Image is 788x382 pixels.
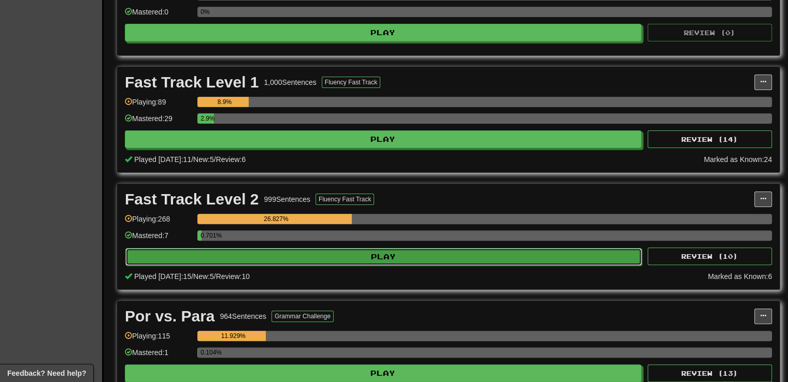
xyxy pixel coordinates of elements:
button: Play [125,130,641,148]
div: 964 Sentences [220,311,266,321]
span: New: 5 [193,155,214,164]
div: 2.9% [200,113,214,124]
span: / [214,155,216,164]
div: Mastered: 29 [125,113,192,130]
span: Open feedback widget [7,368,86,378]
div: 0.701% [200,230,202,241]
div: 11.929% [200,331,266,341]
span: / [214,272,216,281]
span: / [191,155,193,164]
div: 26.827% [200,214,351,224]
div: 8.9% [200,97,248,107]
span: Review: 6 [216,155,246,164]
button: Play [125,248,642,266]
div: Playing: 115 [125,331,192,348]
span: / [191,272,193,281]
span: New: 5 [193,272,214,281]
div: Mastered: 1 [125,347,192,364]
div: 1,000 Sentences [264,77,317,87]
span: Played [DATE]: 15 [134,272,191,281]
div: Por vs. Para [125,308,214,324]
button: Review (10) [648,247,772,265]
div: Marked as Known: 24 [704,154,772,165]
button: Fluency Fast Track [322,77,380,88]
button: Play [125,24,641,41]
div: Marked as Known: 6 [708,271,772,282]
div: Fast Track Level 1 [125,75,259,90]
div: Playing: 89 [125,97,192,114]
span: Played [DATE]: 11 [134,155,191,164]
div: Mastered: 7 [125,230,192,247]
button: Grammar Challenge [271,311,334,322]
div: Playing: 268 [125,214,192,231]
div: Mastered: 0 [125,7,192,24]
span: Review: 10 [216,272,250,281]
div: Fast Track Level 2 [125,192,259,207]
button: Review (0) [648,24,772,41]
button: Review (13) [648,364,772,382]
div: 999 Sentences [264,194,311,204]
button: Review (14) [648,130,772,148]
button: Play [125,364,641,382]
button: Fluency Fast Track [316,194,374,205]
